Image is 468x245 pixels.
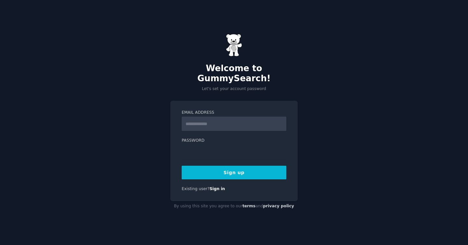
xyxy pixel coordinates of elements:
div: By using this site you agree to our and [170,201,298,212]
a: terms [242,204,255,208]
a: Sign in [210,187,225,191]
img: Gummy Bear [226,34,242,57]
p: Let's set your account password [170,86,298,92]
label: Password [182,138,286,144]
button: Sign up [182,166,286,179]
h2: Welcome to GummySearch! [170,63,298,84]
span: Existing user? [182,187,210,191]
label: Email Address [182,110,286,116]
a: privacy policy [263,204,294,208]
